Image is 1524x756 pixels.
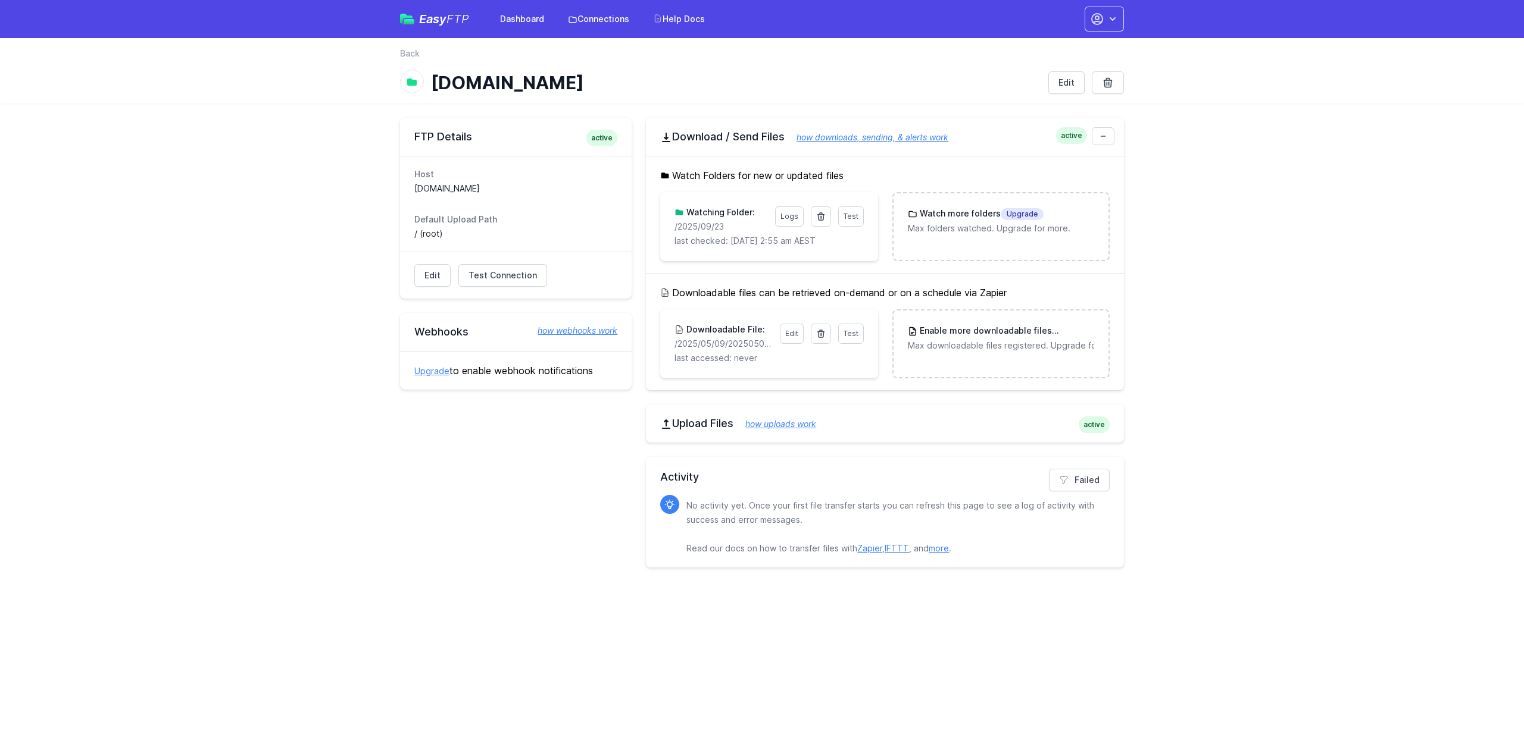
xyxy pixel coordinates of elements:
[929,543,949,553] a: more
[526,325,617,337] a: how webhooks work
[660,469,1110,485] h2: Activity
[785,132,948,142] a: how downloads, sending, & alerts work
[1001,208,1044,220] span: Upgrade
[684,324,765,335] h3: Downloadable File:
[917,208,1044,220] h3: Watch more folders
[908,222,1094,234] p: Max folders watched. Upgrade for more.
[674,338,772,350] p: /2025/05/09/20250509171559_inbound_0422652309_0756011820.mp3
[400,351,632,390] div: to enable webhook notifications
[414,228,617,240] dd: / (root)
[493,8,551,30] a: Dashboard
[780,324,804,344] a: Edit
[431,72,1039,93] h1: [DOMAIN_NAME]
[775,206,804,227] a: Logs
[674,352,863,364] p: last accessed: never
[1079,416,1110,433] span: active
[674,221,767,233] p: /2025/09/23
[857,543,882,553] a: Zapier
[917,325,1094,337] h3: Enable more downloadable files
[458,264,547,287] a: Test Connection
[400,48,1124,67] nav: Breadcrumb
[561,8,636,30] a: Connections
[885,543,909,553] a: IFTTT
[419,13,469,25] span: Easy
[844,212,858,221] span: Test
[414,366,449,376] a: Upgrade
[1056,127,1087,144] span: active
[1048,71,1085,94] a: Edit
[586,130,617,146] span: active
[838,206,864,227] a: Test
[646,8,712,30] a: Help Docs
[894,193,1108,249] a: Watch more foldersUpgrade Max folders watched. Upgrade for more.
[414,264,451,287] a: Edit
[686,498,1100,556] p: No activity yet. Once your first file transfer starts you can refresh this page to see a log of a...
[838,324,864,344] a: Test
[414,325,617,339] h2: Webhooks
[733,419,816,429] a: how uploads work
[414,214,617,225] dt: Default Upload Path
[414,130,617,144] h2: FTP Details
[400,13,469,25] a: EasyFTP
[660,286,1110,300] h5: Downloadable files can be retrieved on-demand or on a schedule via Zapier
[469,269,537,281] span: Test Connection
[660,130,1110,144] h2: Download / Send Files
[660,416,1110,431] h2: Upload Files
[1052,325,1095,337] span: Upgrade
[414,168,617,180] dt: Host
[414,183,617,195] dd: [DOMAIN_NAME]
[446,12,469,26] span: FTP
[674,235,863,247] p: last checked: [DATE] 2:55 am AEST
[660,168,1110,183] h5: Watch Folders for new or updated files
[894,310,1108,366] a: Enable more downloadable filesUpgrade Max downloadable files registered. Upgrade for more.
[844,329,858,338] span: Test
[908,340,1094,352] p: Max downloadable files registered. Upgrade for more.
[400,14,414,24] img: easyftp_logo.png
[684,206,755,218] h3: Watching Folder:
[400,48,420,59] a: Back
[1049,469,1110,491] a: Failed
